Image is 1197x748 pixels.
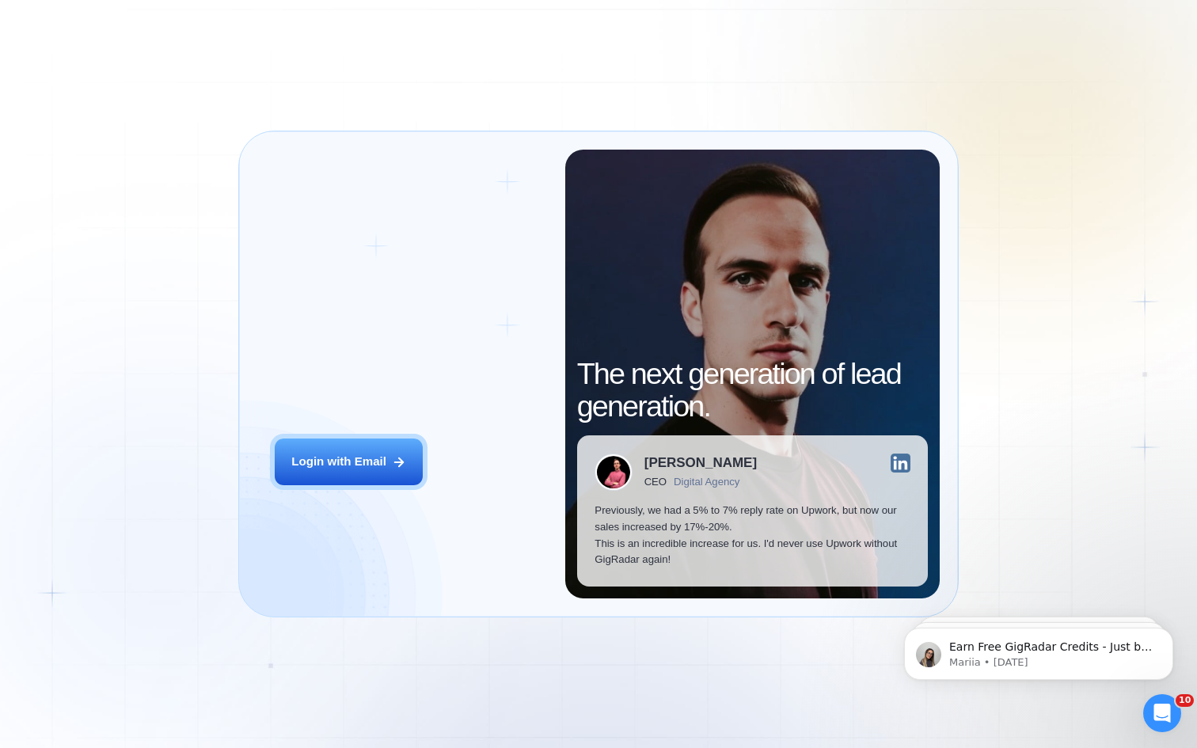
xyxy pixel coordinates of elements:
[275,439,423,485] button: Login with Email
[577,358,929,423] h2: The next generation of lead generation.
[291,454,386,470] div: Login with Email
[644,456,757,469] div: [PERSON_NAME]
[644,476,667,488] div: CEO
[1143,694,1181,732] iframe: Intercom live chat
[1176,694,1194,707] span: 10
[674,476,739,488] div: Digital Agency
[880,594,1197,705] iframe: Intercom notifications message
[595,503,910,568] p: Previously, we had a 5% to 7% reply rate on Upwork, but now our sales increased by 17%-20%. This ...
